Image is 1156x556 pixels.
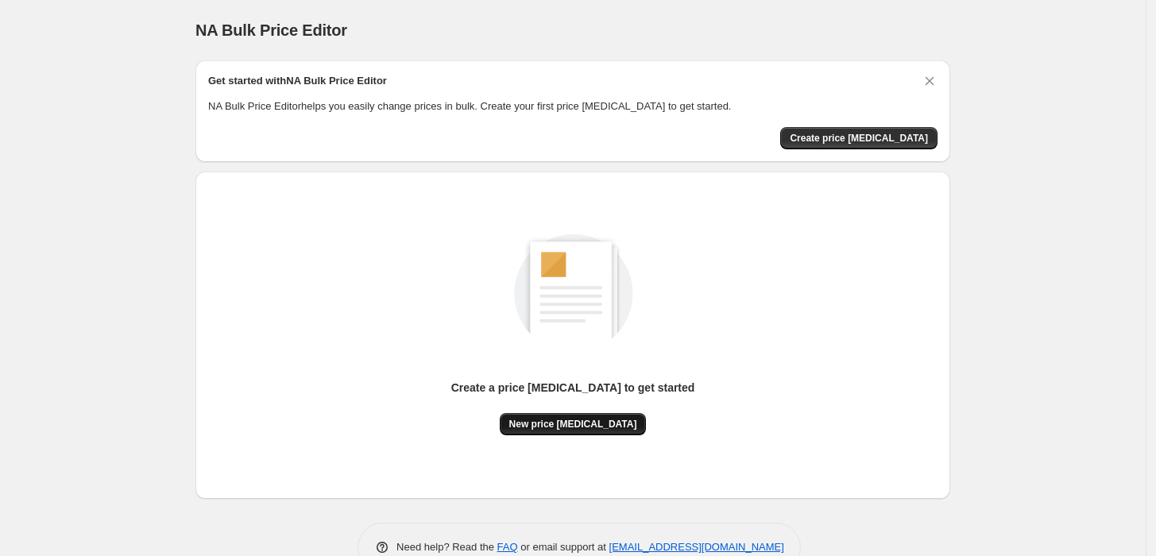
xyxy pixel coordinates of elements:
button: Create price change job [780,127,938,149]
p: Create a price [MEDICAL_DATA] to get started [451,380,695,396]
span: Create price [MEDICAL_DATA] [790,132,928,145]
button: New price [MEDICAL_DATA] [500,413,647,435]
span: Need help? Read the [396,541,497,553]
button: Dismiss card [922,73,938,89]
span: New price [MEDICAL_DATA] [509,418,637,431]
span: or email support at [518,541,609,553]
span: NA Bulk Price Editor [195,21,347,39]
a: FAQ [497,541,518,553]
p: NA Bulk Price Editor helps you easily change prices in bulk. Create your first price [MEDICAL_DAT... [208,98,938,114]
h2: Get started with NA Bulk Price Editor [208,73,387,89]
a: [EMAIL_ADDRESS][DOMAIN_NAME] [609,541,784,553]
